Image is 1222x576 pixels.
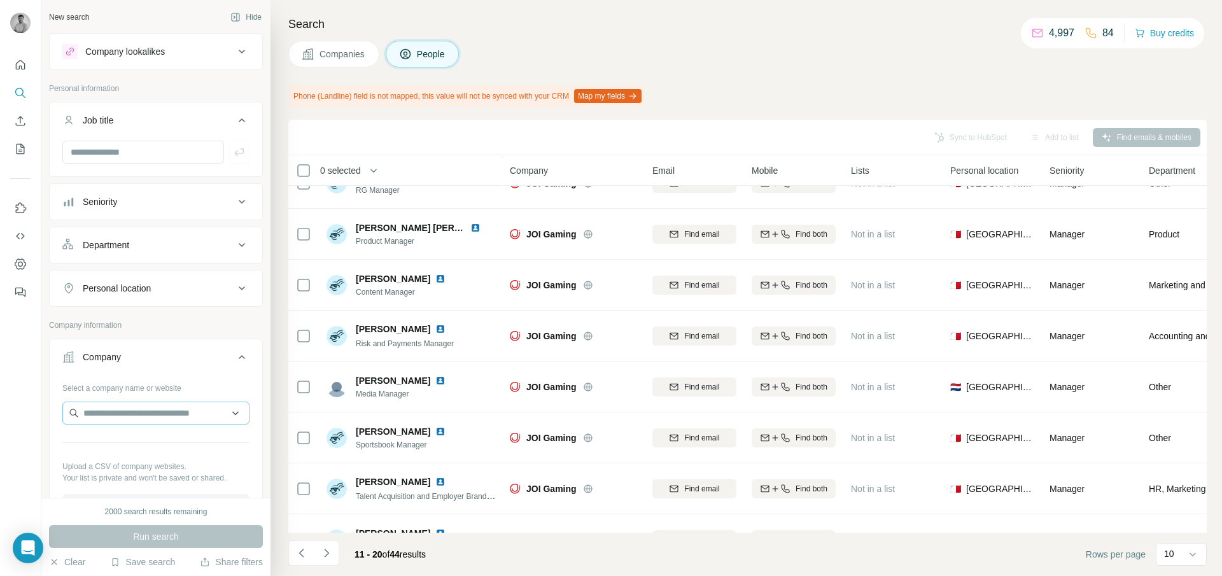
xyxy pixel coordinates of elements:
[470,223,481,233] img: LinkedIn logo
[49,11,89,23] div: New search
[1149,164,1195,177] span: Department
[684,228,719,240] span: Find email
[1050,164,1084,177] span: Seniority
[327,479,347,499] img: Avatar
[851,229,895,239] span: Not in a list
[327,377,347,397] img: Avatar
[652,479,736,498] button: Find email
[83,114,113,127] div: Job title
[356,339,454,348] span: Risk and Payments Manager
[10,13,31,33] img: Avatar
[356,286,461,298] span: Content Manager
[950,381,961,393] span: 🇳🇱
[50,230,262,260] button: Department
[1164,547,1174,560] p: 10
[966,228,1034,241] span: [GEOGRAPHIC_DATA]
[383,549,390,559] span: of
[62,377,249,394] div: Select a company name or website
[50,105,262,141] button: Job title
[684,483,719,495] span: Find email
[851,178,895,188] span: Not in a list
[652,530,736,549] button: Find email
[526,381,577,393] span: JOI Gaming
[10,109,31,132] button: Enrich CSV
[327,224,347,244] img: Avatar
[356,223,508,233] span: [PERSON_NAME] [PERSON_NAME]
[1050,433,1085,443] span: Manager
[288,85,644,107] div: Phone (Landline) field is not mapped, this value will not be synced with your CRM
[356,491,529,501] span: Talent Acquisition and Employer Branding Manager
[510,164,548,177] span: Company
[950,432,961,444] span: 🇲🇹
[355,549,383,559] span: 11 - 20
[752,327,836,346] button: Find both
[288,540,314,566] button: Navigate to previous page
[950,228,961,241] span: 🇲🇹
[851,484,895,494] span: Not in a list
[356,185,461,196] span: RG Manager
[1149,381,1171,393] span: Other
[62,472,249,484] p: Your list is private and won't be saved or shared.
[327,530,347,550] img: Avatar
[966,482,1034,495] span: [GEOGRAPHIC_DATA]
[526,482,577,495] span: JOI Gaming
[10,137,31,160] button: My lists
[1149,432,1171,444] span: Other
[652,276,736,295] button: Find email
[796,483,827,495] span: Find both
[50,273,262,304] button: Personal location
[62,494,249,517] button: Upload a list of companies
[10,281,31,304] button: Feedback
[10,53,31,76] button: Quick start
[950,330,961,342] span: 🇲🇹
[320,48,366,60] span: Companies
[83,351,121,363] div: Company
[652,327,736,346] button: Find email
[966,432,1034,444] span: [GEOGRAPHIC_DATA]
[574,89,642,103] button: Map my fields
[10,81,31,104] button: Search
[83,195,117,208] div: Seniority
[1086,548,1146,561] span: Rows per page
[435,376,446,386] img: LinkedIn logo
[417,48,446,60] span: People
[83,239,129,251] div: Department
[796,432,827,444] span: Find both
[356,235,496,247] span: Product Manager
[526,279,577,292] span: JOI Gaming
[950,482,961,495] span: 🇲🇹
[1050,280,1085,290] span: Manager
[1102,25,1114,41] p: 84
[49,556,85,568] button: Clear
[50,36,262,67] button: Company lookalikes
[105,506,207,517] div: 2000 search results remaining
[1149,228,1179,241] span: Product
[684,330,719,342] span: Find email
[510,280,520,290] img: Logo of JOI Gaming
[796,228,827,240] span: Find both
[85,45,165,58] div: Company lookalikes
[684,279,719,291] span: Find email
[1135,24,1194,42] button: Buy credits
[435,324,446,334] img: LinkedIn logo
[288,15,1207,33] h4: Search
[851,331,895,341] span: Not in a list
[1050,229,1085,239] span: Manager
[510,484,520,494] img: Logo of JOI Gaming
[356,272,430,285] span: [PERSON_NAME]
[1050,331,1085,341] span: Manager
[200,556,263,568] button: Share filters
[752,164,778,177] span: Mobile
[355,549,426,559] span: results
[356,425,430,438] span: [PERSON_NAME]
[83,282,151,295] div: Personal location
[966,330,1034,342] span: [GEOGRAPHIC_DATA]
[684,381,719,393] span: Find email
[1049,25,1074,41] p: 4,997
[510,382,520,392] img: Logo of JOI Gaming
[851,164,869,177] span: Lists
[966,279,1034,292] span: [GEOGRAPHIC_DATA]
[796,381,827,393] span: Find both
[10,253,31,276] button: Dashboard
[652,225,736,244] button: Find email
